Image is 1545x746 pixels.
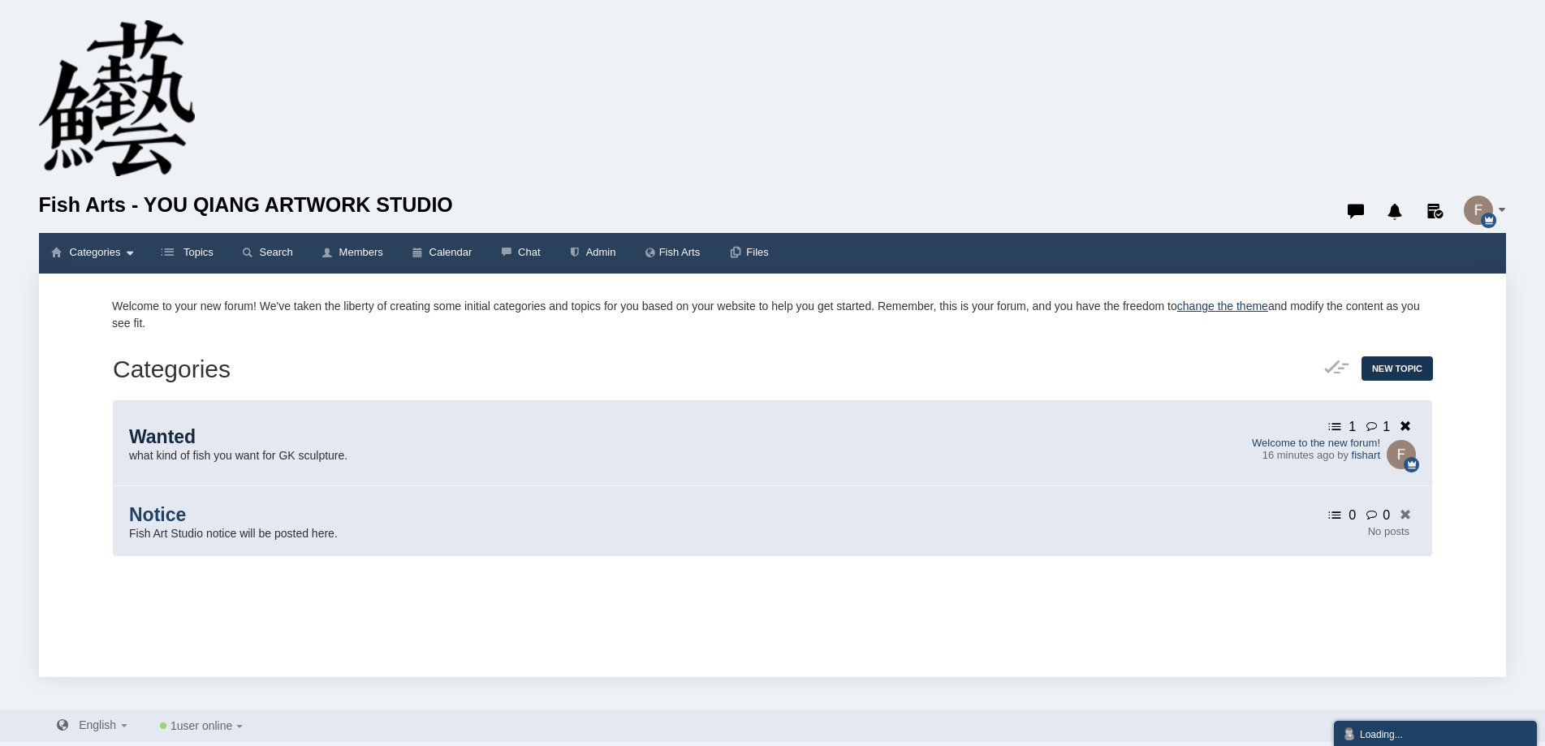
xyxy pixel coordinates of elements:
img: jRFZd32RkAAAAASUVORK5CYII= [1464,196,1493,225]
a: Notice [129,504,186,525]
a: Calendar [399,233,485,273]
a: change the theme [1177,300,1268,313]
div: Loading... [1342,725,1529,742]
img: cropped-logo-1.png [39,20,195,184]
span: Members [339,246,383,258]
div: Welcome to your new forum! We've taken the liberty of creating some initial categories and topics... [112,298,1433,332]
a: Chat [487,233,552,273]
a: Files [715,233,781,273]
span: Admin [586,246,616,258]
time: 16 minutes ago [1262,449,1335,461]
img: jRFZd32RkAAAAASUVORK5CYII= [1387,440,1416,469]
a: fishart [1352,449,1380,461]
span: Topics [183,246,214,258]
span: 1 [1349,420,1356,434]
a: Fish Arts [631,233,712,273]
a: Members [309,233,395,273]
span: Chat [518,246,540,258]
span: 1 [1383,420,1390,434]
span: Search [260,246,293,258]
a: 1 [160,719,243,732]
span: Files [746,246,768,258]
span: Fish Arts [659,246,701,258]
span: 0 [1383,508,1390,523]
span: user online [177,719,233,732]
a: Categories [112,356,231,382]
a: Search [229,233,305,273]
a: Topics [145,233,225,274]
span: Fish Arts - YOU QIANG ARTWORK STUDIO [39,184,1321,225]
span: English [79,718,116,731]
span: New Topic [1372,364,1422,373]
a: Welcome to the new forum! [1252,437,1380,449]
span: 0 [1349,508,1356,523]
a: Categories [39,233,145,272]
a: New Topic [1362,356,1433,382]
a: Fish Arts - YOU QIANG ARTWORK STUDIO [39,89,1321,225]
span: Calendar [429,246,473,258]
a: Wanted [129,426,196,447]
a: Admin [555,233,628,273]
